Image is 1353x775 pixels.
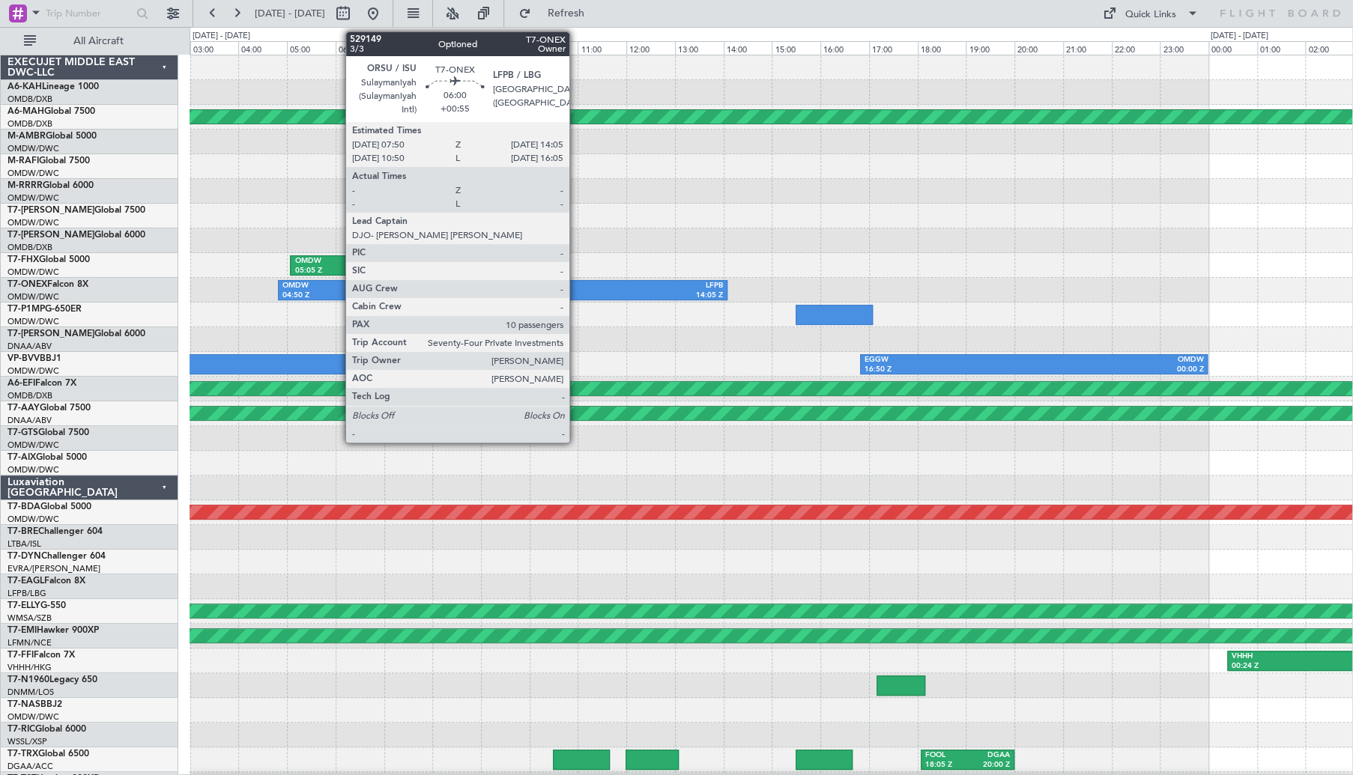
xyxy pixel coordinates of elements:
[7,107,44,116] span: A6-MAH
[255,7,325,20] span: [DATE] - [DATE]
[7,231,94,240] span: T7-[PERSON_NAME]
[820,41,869,55] div: 16:00
[7,750,38,759] span: T7-TRX
[1063,41,1112,55] div: 21:00
[294,266,365,276] div: 05:05 Z
[7,267,59,278] a: OMDW/DWC
[966,41,1014,55] div: 19:00
[7,181,43,190] span: M-RRRR
[384,41,433,55] div: 07:00
[7,415,52,426] a: DNAA/ABV
[7,107,95,116] a: A6-MAHGlobal 7500
[7,675,97,684] a: T7-N1960Legacy 650
[7,206,94,215] span: T7-[PERSON_NAME]
[7,94,52,105] a: OMDB/DXB
[7,725,35,734] span: T7-RIC
[294,256,365,267] div: OMDW
[7,453,87,462] a: T7-AIXGlobal 5000
[7,428,89,437] a: T7-GTSGlobal 7500
[7,242,52,253] a: OMDB/DXB
[7,687,54,698] a: DNMM/LOS
[918,41,966,55] div: 18:00
[7,280,88,289] a: T7-ONEXFalcon 8X
[7,354,61,363] a: VP-BVVBBJ1
[7,675,49,684] span: T7-N1960
[626,41,675,55] div: 12:00
[7,156,90,165] a: M-RAFIGlobal 7500
[7,354,40,363] span: VP-BVV
[7,626,37,635] span: T7-EMI
[7,143,59,154] a: OMDW/DWC
[336,41,384,55] div: 06:00
[865,355,1034,365] div: EGGW
[7,552,106,561] a: T7-DYNChallenger 604
[339,291,395,301] div: 07:20 Z
[1211,30,1268,43] div: [DATE] - [DATE]
[575,291,723,301] div: 14:05 Z
[7,588,46,599] a: LFPB/LBG
[7,502,40,511] span: T7-BDA
[7,538,41,550] a: LTBA/ISL
[7,341,52,352] a: DNAA/ABV
[7,613,52,624] a: WMSA/SZB
[16,29,163,53] button: All Aircraft
[865,365,1034,375] div: 16:50 Z
[772,41,820,55] div: 15:00
[7,527,103,536] a: T7-BREChallenger 604
[7,563,100,574] a: EVRA/[PERSON_NAME]
[7,552,41,561] span: T7-DYN
[7,390,52,401] a: OMDB/DXB
[238,41,287,55] div: 04:00
[1095,1,1206,25] button: Quick Links
[512,1,602,25] button: Refresh
[7,255,90,264] a: T7-FHXGlobal 5000
[7,329,145,338] a: T7-[PERSON_NAME]Global 6000
[7,379,76,388] a: A6-EFIFalcon 7X
[39,36,158,46] span: All Aircraft
[578,41,626,55] div: 11:00
[7,379,35,388] span: A6-EFI
[46,2,132,25] input: Trip Number
[7,453,36,462] span: T7-AIX
[365,256,435,267] div: VABB
[7,291,59,303] a: OMDW/DWC
[190,41,239,55] div: 03:00
[7,132,97,141] a: M-AMBRGlobal 5000
[7,711,59,723] a: OMDW/DWC
[7,365,59,377] a: OMDW/DWC
[7,601,40,610] span: T7-ELLY
[1034,355,1203,365] div: OMDW
[7,206,145,215] a: T7-[PERSON_NAME]Global 7500
[282,281,339,291] div: OMDW
[7,637,52,648] a: LFMN/NCE
[967,750,1009,761] div: DGAA
[7,156,39,165] span: M-RAFI
[7,255,39,264] span: T7-FHX
[1125,7,1176,22] div: Quick Links
[869,41,918,55] div: 17:00
[7,725,86,734] a: T7-RICGlobal 6000
[274,365,460,375] div: 08:40 Z
[724,41,772,55] div: 14:00
[1034,365,1203,375] div: 00:00 Z
[7,168,59,179] a: OMDW/DWC
[428,291,575,301] div: 07:50 Z
[7,527,38,536] span: T7-BRE
[339,281,395,291] div: ORSU
[193,30,250,43] div: [DATE] - [DATE]
[7,626,99,635] a: T7-EMIHawker 900XP
[1112,41,1160,55] div: 22:00
[534,8,597,19] span: Refresh
[925,750,967,761] div: FOOL
[7,404,91,413] a: T7-AAYGlobal 7500
[1014,41,1063,55] div: 20:00
[7,601,66,610] a: T7-ELLYG-550
[7,700,62,709] a: T7-NASBBJ2
[481,41,530,55] div: 09:00
[7,662,52,673] a: VHHH/HKG
[7,577,44,586] span: T7-EAGL
[7,761,53,772] a: DGAA/ACC
[1257,41,1306,55] div: 01:00
[7,280,47,289] span: T7-ONEX
[287,41,336,55] div: 05:00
